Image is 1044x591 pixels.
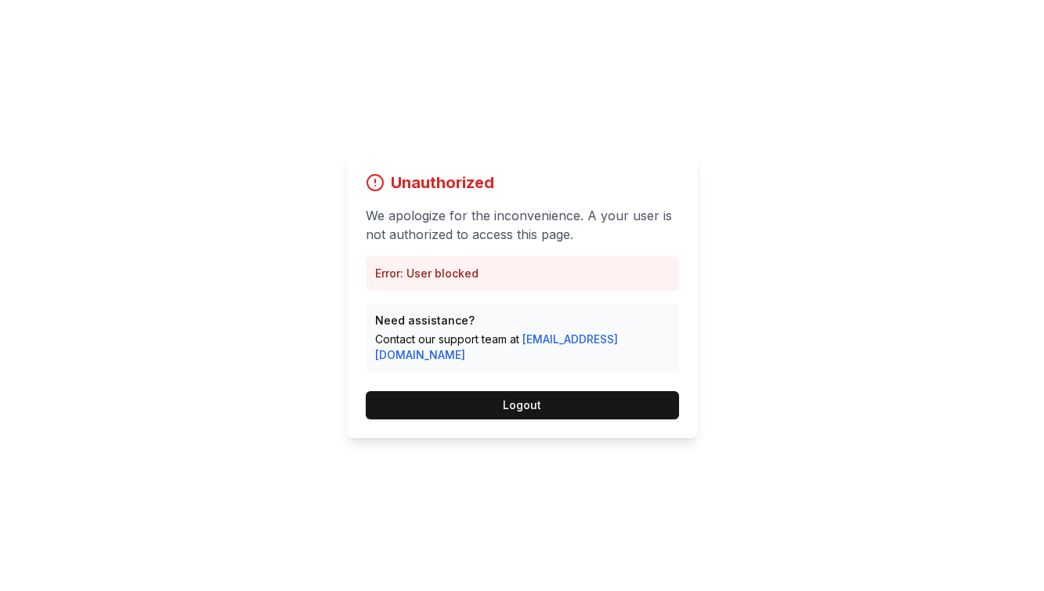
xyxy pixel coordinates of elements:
[366,391,679,419] button: Logout
[375,313,670,328] p: Need assistance?
[375,266,670,281] p: Error: User blocked
[366,206,679,244] p: We apologize for the inconvenience. A your user is not authorized to access this page.
[391,172,494,194] h1: Unauthorized
[375,332,670,363] p: Contact our support team at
